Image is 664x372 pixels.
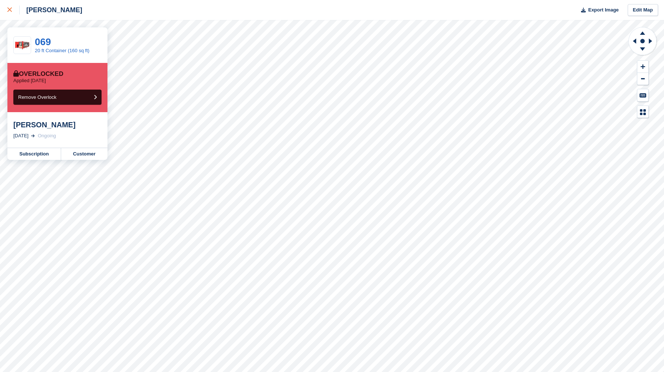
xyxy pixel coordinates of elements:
[14,40,31,51] img: 20ftContainerDiagram.jpg
[13,120,102,129] div: [PERSON_NAME]
[628,4,658,16] a: Edit Map
[577,4,619,16] button: Export Image
[20,6,82,14] div: [PERSON_NAME]
[637,89,648,101] button: Keyboard Shortcuts
[637,106,648,118] button: Map Legend
[13,132,29,140] div: [DATE]
[13,78,46,84] p: Applied [DATE]
[35,36,51,47] a: 069
[35,48,89,53] a: 20 ft Container (160 sq ft)
[18,94,56,100] span: Remove Overlock
[637,73,648,85] button: Zoom Out
[637,61,648,73] button: Zoom In
[38,132,56,140] div: Ongoing
[61,148,107,160] a: Customer
[31,134,35,137] img: arrow-right-light-icn-cde0832a797a2874e46488d9cf13f60e5c3a73dbe684e267c42b8395dfbc2abf.svg
[7,148,61,160] a: Subscription
[13,70,63,78] div: Overlocked
[13,90,102,105] button: Remove Overlock
[588,6,618,14] span: Export Image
